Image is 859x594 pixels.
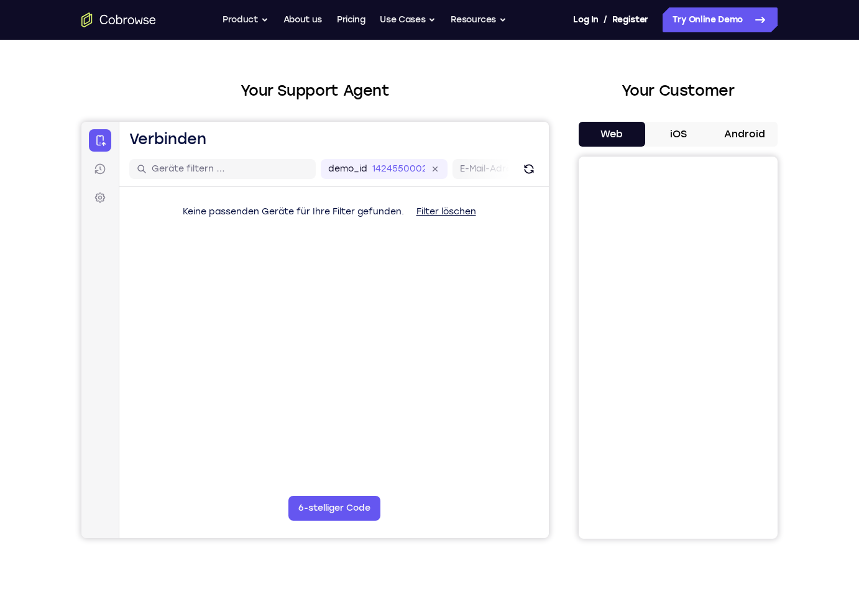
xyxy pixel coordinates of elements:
[101,85,323,95] span: Keine passenden Geräte für Ihre Filter gefunden.
[579,122,645,147] button: Web
[645,122,712,147] button: iOS
[325,78,405,103] button: Filter löschen
[81,80,549,102] h2: Your Support Agent
[380,7,436,32] button: Use Cases
[81,122,549,538] iframe: Agent
[604,12,607,27] span: /
[612,7,648,32] a: Register
[579,80,778,102] h2: Your Customer
[223,7,269,32] button: Product
[283,7,322,32] a: About us
[451,7,507,32] button: Resources
[337,7,365,32] a: Pricing
[573,7,598,32] a: Log In
[207,374,299,399] button: 6-stelliger Code
[711,122,778,147] button: Android
[663,7,778,32] a: Try Online Demo
[81,12,156,27] a: Go to the home page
